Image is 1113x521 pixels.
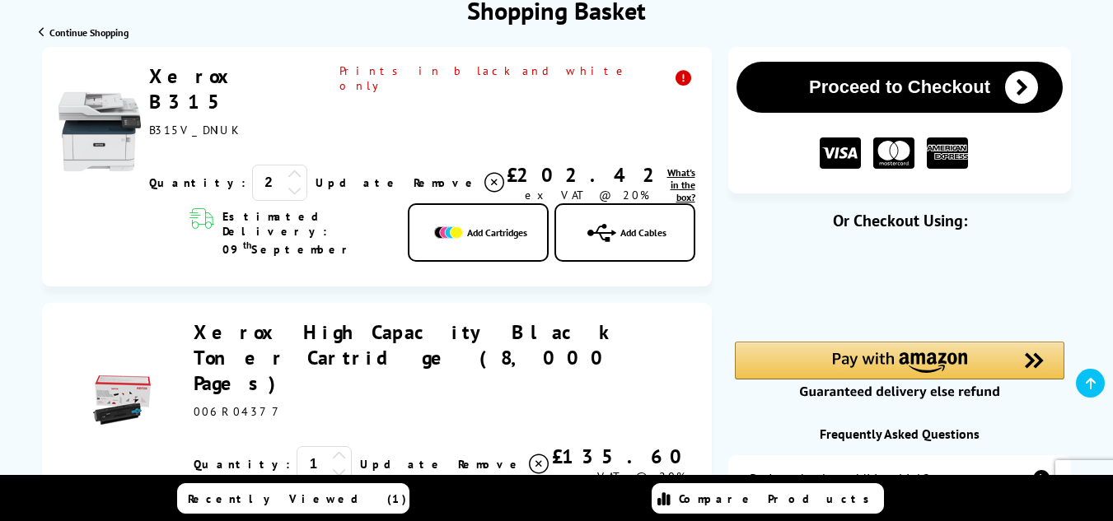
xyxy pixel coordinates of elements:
span: What's in the box? [667,166,695,203]
img: Add Cartridges [434,226,463,240]
img: Xerox B315 [58,91,141,173]
sup: th [243,239,251,251]
img: Xerox High Capacity Black Toner Cartridge (8,000 Pages) [93,371,151,429]
button: Proceed to Checkout [737,62,1064,113]
span: ex VAT @ 20% [525,188,649,202]
iframe: PayPal [735,258,1064,314]
div: Amazon Pay - Use your Amazon account [735,342,1064,399]
a: Continue Shopping [39,26,129,39]
a: lnk_inthebox [667,166,695,203]
div: Frequently Asked Questions [728,426,1072,442]
span: B315V_DNIUK [149,123,237,137]
div: £135.60 [551,444,694,469]
a: Update [360,457,445,472]
span: ex VAT @ 20% [561,469,685,484]
span: Estimated Delivery: 09 September [222,209,391,257]
a: Compare Products [652,483,884,514]
span: Add Cartridges [467,226,527,239]
span: Recently Viewed (1) [188,491,407,506]
span: Add Cables [620,226,666,239]
img: American Express [927,137,968,170]
span: Quantity: [194,457,290,472]
a: Xerox High Capacity Black Toner Cartridge (8,000 Pages) [194,319,620,396]
div: Do I need to buy additional ink? [750,470,929,486]
span: 006R04377 [194,404,284,419]
span: Compare Products [679,491,878,506]
img: MASTER CARD [873,137,914,170]
span: Prints in black and white only [339,63,695,93]
a: Delete item from your basket [458,452,551,477]
a: Delete item from your basket [414,170,507,195]
a: Xerox B315 [149,63,238,114]
span: Remove [414,175,479,190]
div: £202.42 [507,162,667,188]
span: Quantity: [149,175,246,190]
span: Remove [458,457,523,472]
div: Or Checkout Using: [728,210,1072,231]
img: VISA [820,137,861,170]
span: Continue Shopping [49,26,129,39]
a: Update [316,175,400,190]
a: Recently Viewed (1) [177,483,409,514]
a: additional-ink [728,455,1072,501]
